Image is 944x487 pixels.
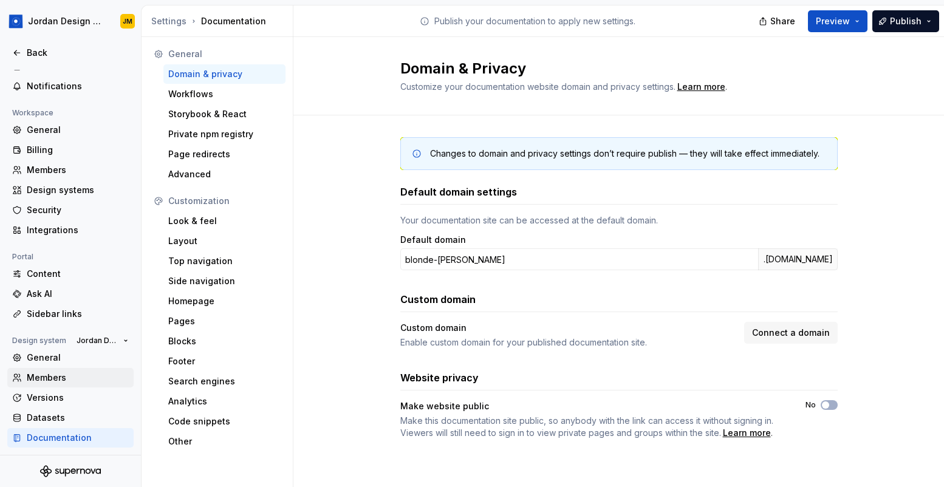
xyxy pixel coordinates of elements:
div: Members [27,164,129,176]
div: Content [27,268,129,280]
div: Blocks [168,335,281,347]
a: Footer [163,352,286,371]
a: Ask AI [7,284,134,304]
div: Portal [7,250,38,264]
div: Homepage [168,295,281,307]
div: Side navigation [168,275,281,287]
a: Design systems [7,180,134,200]
button: Publish [872,10,939,32]
div: .[DOMAIN_NAME] [758,248,838,270]
label: No [805,400,816,410]
a: Advanced [163,165,286,184]
span: . [676,83,727,92]
div: Design system [7,333,71,348]
span: Jordan Design System [77,336,118,346]
a: Workflows [163,84,286,104]
div: Your documentation site can be accessed at the default domain. [400,214,838,226]
div: Customization [168,195,281,207]
span: . [400,415,784,439]
a: Blocks [163,332,286,351]
a: Other [163,432,286,451]
div: Page redirects [168,148,281,160]
div: Workflows [168,88,281,100]
h2: Domain & Privacy [400,59,823,78]
a: Top navigation [163,251,286,271]
div: Security [27,204,129,216]
div: Private npm registry [168,128,281,140]
div: Back [27,47,129,59]
span: Customize your documentation website domain and privacy settings. [400,81,676,92]
div: Analytics [168,395,281,407]
a: Members [7,368,134,387]
a: Sidebar links [7,304,134,324]
div: Code snippets [168,415,281,427]
span: Publish [890,15,922,27]
div: Custom domain [400,322,467,334]
a: Back [7,43,134,63]
div: Design systems [27,184,129,196]
div: Look & feel [168,215,281,227]
a: Versions [7,388,134,407]
button: Connect a domain [744,322,838,344]
h3: Website privacy [400,370,479,385]
div: Notifications [27,80,129,92]
div: Search engines [168,375,281,387]
a: Side navigation [163,271,286,291]
a: Layout [163,231,286,251]
div: Enable custom domain for your published documentation site. [400,336,737,349]
button: Jordan Design SystemJM [2,8,139,35]
span: Make this documentation site public, so anybody with the link can access it without signing in. V... [400,415,773,438]
a: General [7,348,134,367]
div: Footer [168,355,281,367]
div: Sidebar links [27,308,129,320]
div: Advanced [168,168,281,180]
div: Integrations [27,224,129,236]
a: Domain & privacy [163,64,286,84]
a: Homepage [163,291,286,311]
a: Pages [163,312,286,331]
div: Top navigation [168,255,281,267]
div: Make website public [400,400,489,412]
div: Documentation [151,15,288,27]
div: Layout [168,235,281,247]
div: Versions [27,392,129,404]
button: Share [753,10,803,32]
a: Code snippets [163,412,286,431]
a: Search engines [163,372,286,391]
svg: Supernova Logo [40,465,101,477]
div: Ask AI [27,288,129,300]
div: General [168,48,281,60]
button: Settings [151,15,186,27]
a: Content [7,264,134,284]
button: Preview [808,10,867,32]
div: Members [27,372,129,384]
a: General [7,120,134,140]
div: Pages [168,315,281,327]
div: Domain & privacy [168,68,281,80]
div: Workspace [7,106,58,120]
a: Security [7,200,134,220]
div: Changes to domain and privacy settings don’t require publish — they will take effect immediately. [430,148,819,160]
span: Share [770,15,795,27]
a: Storybook & React [163,104,286,124]
span: Preview [816,15,850,27]
div: General [27,352,129,364]
a: Documentation [7,428,134,448]
div: Billing [27,144,129,156]
a: Notifications [7,77,134,96]
a: Learn more [677,81,725,93]
div: Other [168,435,281,448]
div: Documentation [27,432,129,444]
a: Learn more [723,427,771,439]
img: 049812b6-2877-400d-9dc9-987621144c16.png [9,14,23,29]
h3: Custom domain [400,292,476,307]
a: Billing [7,140,134,160]
div: Jordan Design System [28,15,106,27]
div: JM [123,16,132,26]
div: Storybook & React [168,108,281,120]
a: Look & feel [163,211,286,231]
